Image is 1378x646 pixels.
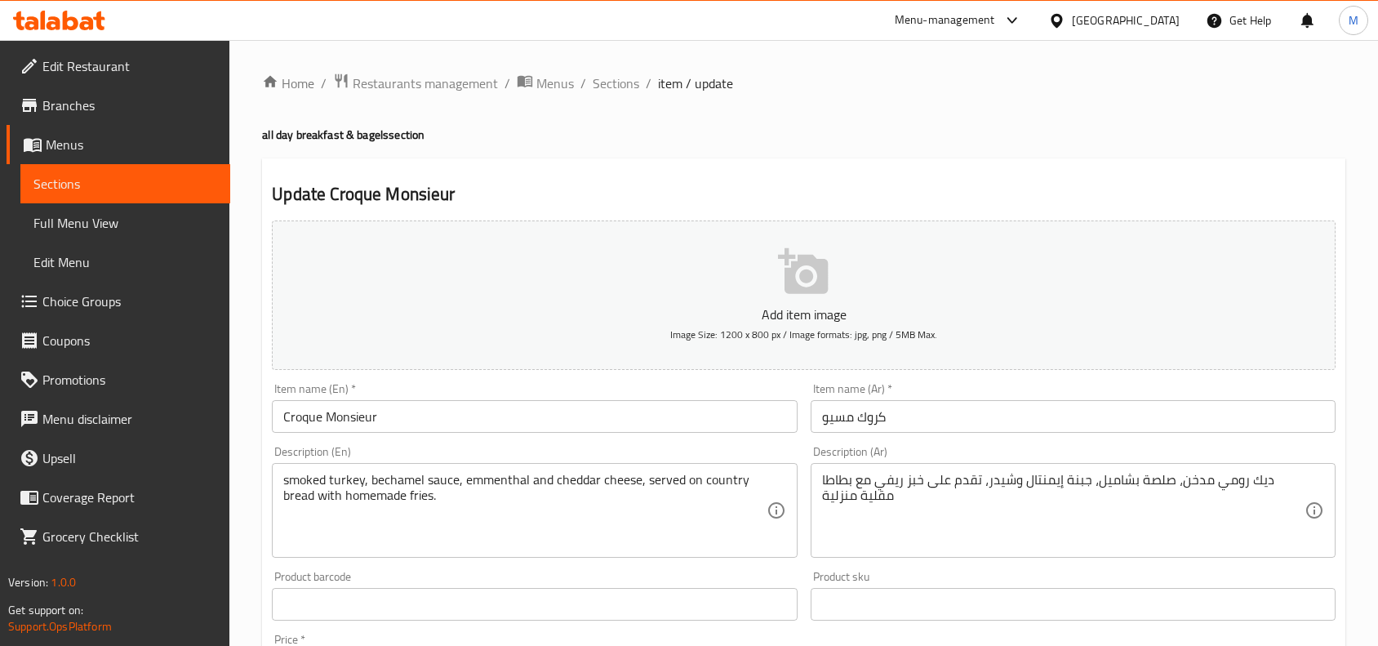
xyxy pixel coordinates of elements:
span: Menu disclaimer [42,409,217,429]
span: Coupons [42,331,217,350]
div: [GEOGRAPHIC_DATA] [1072,11,1180,29]
h2: Update Croque Monsieur [272,182,1336,207]
a: Sections [20,164,230,203]
h4: all day breakfast & bagels section [262,127,1345,143]
span: Choice Groups [42,292,217,311]
li: / [646,74,651,93]
a: Menus [517,73,574,94]
a: Menu disclaimer [7,399,230,439]
a: Branches [7,86,230,125]
a: Edit Menu [20,243,230,282]
a: Home [262,74,314,93]
input: Please enter product sku [811,588,1336,621]
span: Menus [46,135,217,154]
span: Menus [536,74,574,93]
a: Sections [593,74,639,93]
span: Sections [33,174,217,194]
a: Grocery Checklist [7,517,230,556]
span: Grocery Checklist [42,527,217,546]
a: Choice Groups [7,282,230,321]
a: Coupons [7,321,230,360]
span: Full Menu View [33,213,217,233]
span: Get support on: [8,599,83,621]
div: Menu-management [895,11,995,30]
p: Add item image [297,305,1310,324]
a: Restaurants management [333,73,498,94]
span: M [1349,11,1358,29]
nav: breadcrumb [262,73,1345,94]
li: / [580,74,586,93]
a: Edit Restaurant [7,47,230,86]
span: Image Size: 1200 x 800 px / Image formats: jpg, png / 5MB Max. [670,325,937,344]
span: Restaurants management [353,74,498,93]
textarea: smoked turkey, bechamel sauce, emmenthal and cheddar cheese, served on country bread with homemad... [283,472,766,550]
span: Edit Menu [33,252,217,272]
span: item / update [658,74,733,93]
span: Edit Restaurant [42,56,217,76]
span: Version: [8,572,48,593]
textarea: ديك رومي مدخن، صلصة بشاميل، جبنة إيمنتال وشيدر، تقدم على خبز ريفي مع بطاطا مقلية منزلية [822,472,1305,550]
input: Please enter product barcode [272,588,797,621]
button: Add item imageImage Size: 1200 x 800 px / Image formats: jpg, png / 5MB Max. [272,221,1336,370]
li: / [321,74,327,93]
input: Enter name Ar [811,400,1336,433]
a: Upsell [7,439,230,478]
a: Full Menu View [20,203,230,243]
span: Promotions [42,370,217,390]
span: Coverage Report [42,488,217,507]
a: Coverage Report [7,478,230,517]
span: Branches [42,96,217,115]
span: 1.0.0 [51,572,76,593]
a: Promotions [7,360,230,399]
input: Enter name En [272,400,797,433]
span: Upsell [42,448,217,468]
li: / [505,74,510,93]
a: Support.OpsPlatform [8,616,112,637]
a: Menus [7,125,230,164]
